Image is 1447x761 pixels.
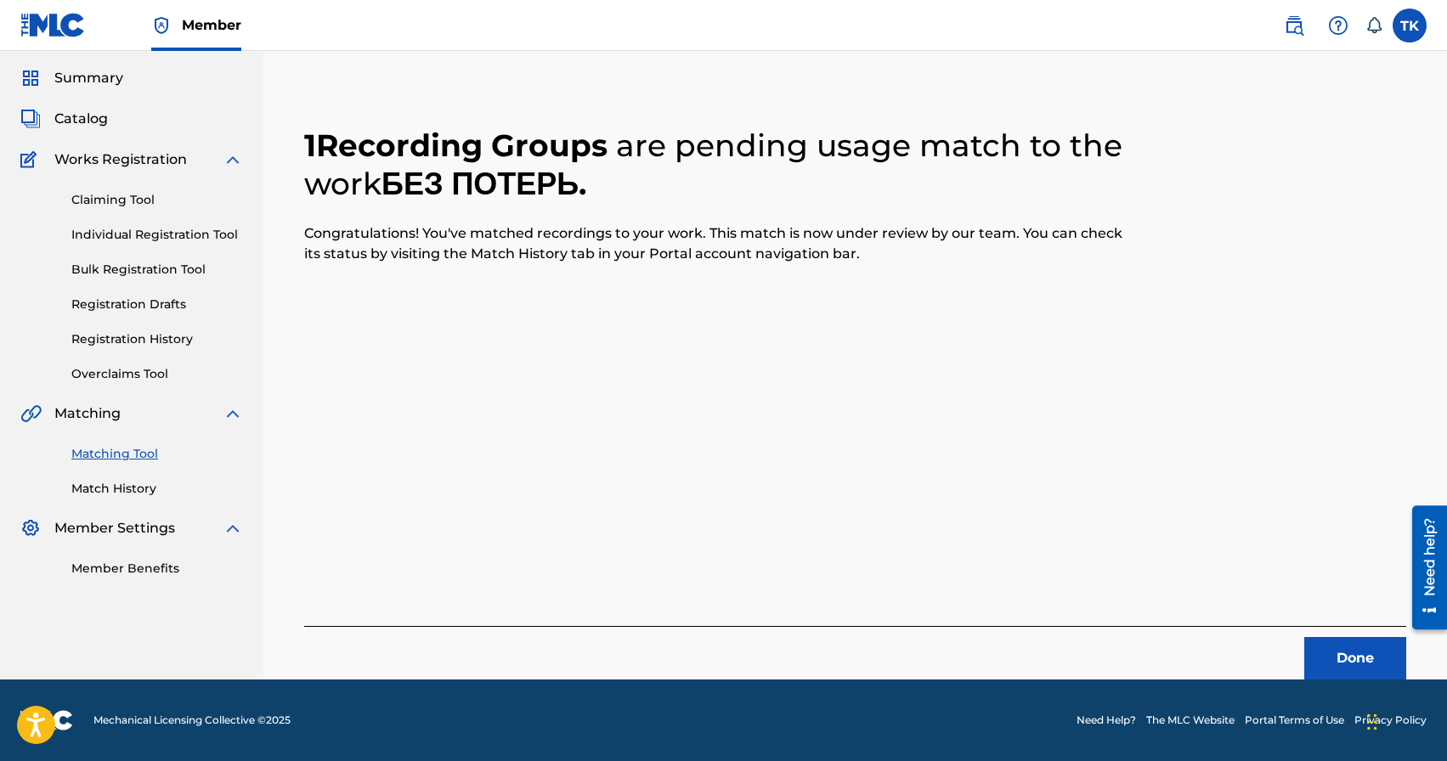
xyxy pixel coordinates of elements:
img: Catalog [20,109,41,129]
span: Summary [54,68,123,88]
a: Bulk Registration Tool [71,261,243,279]
img: Member Settings [20,518,41,538]
p: Congratulations! You've matched recordings to your work. This match is now under review by our te... [304,223,1131,264]
a: Match History [71,480,243,498]
span: Works Registration [54,149,187,170]
span: Member Settings [54,518,175,538]
a: Member Benefits [71,560,243,578]
img: help [1328,15,1348,36]
div: Виджет чата [1362,679,1447,761]
a: SummarySummary [20,68,123,88]
div: Notifications [1365,17,1382,34]
a: Claiming Tool [71,191,243,209]
img: Matching [20,403,42,424]
span: Mechanical Licensing Collective © 2025 [93,713,291,728]
span: Catalog [54,109,108,129]
div: User Menu [1393,8,1427,42]
img: expand [223,518,243,538]
a: Public Search [1277,8,1311,42]
span: Member [182,15,241,35]
a: Registration History [71,330,243,348]
a: Privacy Policy [1354,713,1427,728]
div: Перетащить [1367,696,1377,747]
a: Overclaims Tool [71,365,243,383]
a: Individual Registration Tool [71,226,243,244]
img: expand [223,149,243,170]
a: CatalogCatalog [20,109,108,129]
span: Matching [54,403,121,424]
img: Summary [20,68,41,88]
div: Help [1321,8,1355,42]
a: Registration Drafts [71,296,243,313]
a: Portal Terms of Use [1245,713,1344,728]
a: The MLC Website [1146,713,1235,728]
img: Works Registration [20,149,42,170]
img: search [1284,15,1304,36]
img: logo [20,710,73,730]
button: Done [1304,637,1406,679]
img: MLC Logo [20,13,86,37]
img: Top Rightsholder [151,15,172,36]
iframe: Resource Center [1399,499,1447,635]
iframe: Chat Widget [1362,679,1447,761]
img: expand [223,403,243,424]
span: are pending usage match to the work [304,127,1122,202]
a: Need Help? [1077,713,1136,728]
a: Matching Tool [71,445,243,463]
h2: 1 Recording Groups БЕЗ ПОТЕРЬ . [304,127,1131,203]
